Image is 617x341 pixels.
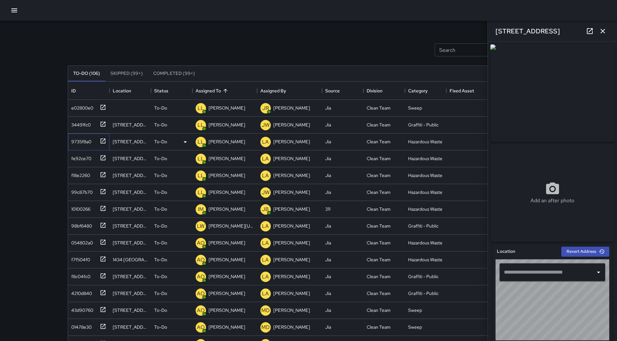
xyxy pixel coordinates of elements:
div: 311 [325,206,330,212]
div: Clean Team [367,105,391,111]
div: 98bf6480 [69,220,92,229]
div: Clean Team [367,172,391,179]
p: LA [262,172,269,180]
p: To-Do [154,138,167,145]
div: 054802a0 [69,237,93,246]
div: 9735f8a0 [69,136,91,145]
p: To-Do [154,172,167,179]
p: [PERSON_NAME] [209,324,245,330]
div: Jia [325,155,331,162]
div: f8c04fc0 [69,271,90,280]
p: LL [198,172,204,180]
p: [PERSON_NAME] [209,206,245,212]
div: Jia [325,240,331,246]
p: [PERSON_NAME] [209,307,245,313]
p: [PERSON_NAME] [209,172,245,179]
div: Clean Team [367,240,391,246]
div: Hazardous Waste [408,189,442,195]
p: LL [198,138,204,146]
div: Clean Team [367,206,391,212]
div: 1434 Market Street [113,256,148,263]
p: AO [197,256,205,264]
div: Status [151,82,192,100]
p: To-Do [154,324,167,330]
div: Jia [325,189,331,195]
div: Jia [325,307,331,313]
div: Assigned To [196,82,221,100]
div: Fixed Asset [450,82,474,100]
div: ID [68,82,109,100]
p: LW [197,222,204,230]
div: ID [71,82,76,100]
div: Jia [325,122,331,128]
button: Skipped (99+) [105,66,148,81]
p: [PERSON_NAME] [209,240,245,246]
div: Jia [325,138,331,145]
p: [PERSON_NAME] [209,155,245,162]
div: Assigned By [260,82,286,100]
div: 300 Gough Street [113,307,148,313]
p: LA [262,222,269,230]
p: [PERSON_NAME] [273,155,310,162]
div: 99c87b70 [69,186,93,195]
div: 1170 Market Street [113,122,148,128]
div: Hazardous Waste [408,172,442,179]
div: Jia [325,172,331,179]
p: [PERSON_NAME] [273,206,310,212]
div: 01478e30 [69,321,92,330]
button: Completed (99+) [148,66,200,81]
div: Fixed Asset [446,82,488,100]
div: Location [109,82,151,100]
p: LA [262,138,269,146]
p: [PERSON_NAME] [273,122,310,128]
div: 540 Mcallister Street [113,273,148,280]
p: To-Do [154,122,167,128]
div: 43d90760 [69,304,93,313]
div: Sweep [408,307,422,313]
p: [PERSON_NAME][US_STATE] [209,223,254,229]
div: 30 Grove Street [113,189,148,195]
p: To-Do [154,273,167,280]
div: fe92ce70 [69,153,91,162]
div: f18e2260 [69,170,90,179]
div: Clean Team [367,155,391,162]
div: Source [322,82,363,100]
p: [PERSON_NAME] [209,138,245,145]
div: 1390 Market Street [113,240,148,246]
p: LA [262,155,269,163]
div: Hazardous Waste [408,256,442,263]
div: Clean Team [367,290,391,297]
p: [PERSON_NAME] [273,324,310,330]
p: JW [262,121,269,129]
p: To-Do [154,189,167,195]
p: JW [262,189,269,196]
div: 1150 Market Street [113,138,148,145]
p: MD [261,323,270,331]
p: [PERSON_NAME] [273,138,310,145]
div: 600 Van Ness Avenue [113,290,148,297]
div: Jia [325,105,331,111]
div: Graffiti - Public [408,273,439,280]
div: 1122 Market Street [113,172,148,179]
p: LL [198,189,204,196]
p: LA [262,256,269,264]
p: JB [262,206,269,213]
p: AO [197,239,205,247]
p: [PERSON_NAME] [273,172,310,179]
div: 4210d840 [69,288,92,297]
p: AO [197,307,205,314]
p: [PERSON_NAME] [273,240,310,246]
div: Jia [325,324,331,330]
p: To-Do [154,223,167,229]
p: [PERSON_NAME] [209,122,245,128]
div: Clean Team [367,307,391,313]
div: Clean Team [367,122,391,128]
div: Hazardous Waste [408,240,442,246]
p: [PERSON_NAME] [273,290,310,297]
div: Graffiti - Public [408,122,439,128]
div: Location [113,82,131,100]
p: To-Do [154,155,167,162]
div: Graffiti - Public [408,223,439,229]
p: MD [261,307,270,314]
p: AO [197,290,205,298]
